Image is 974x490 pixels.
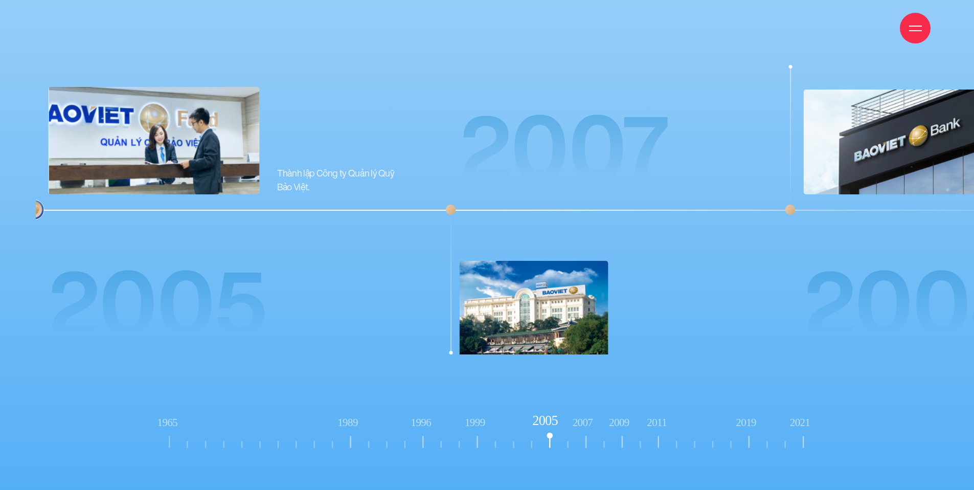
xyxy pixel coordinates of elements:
div: 6 / 19 [441,65,711,355]
span: 2005 [48,252,267,359]
tspan: 1965 [157,416,177,429]
p: Thành lập Công ty Quản lý Quỹ Bảo Việt. [277,167,396,194]
tspan: 2021 [790,416,810,429]
tspan: 2019 [736,416,757,429]
tspan: 2009 [609,416,629,429]
span: 2007 [460,96,669,203]
tspan: 1996 [411,416,431,429]
tspan: 2011 [647,416,667,429]
tspan: 2007 [573,416,593,429]
div: 5 / 19 [24,65,372,355]
tspan: 2005 [532,413,558,428]
tspan: 1989 [337,416,358,429]
tspan: 1999 [465,416,485,429]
